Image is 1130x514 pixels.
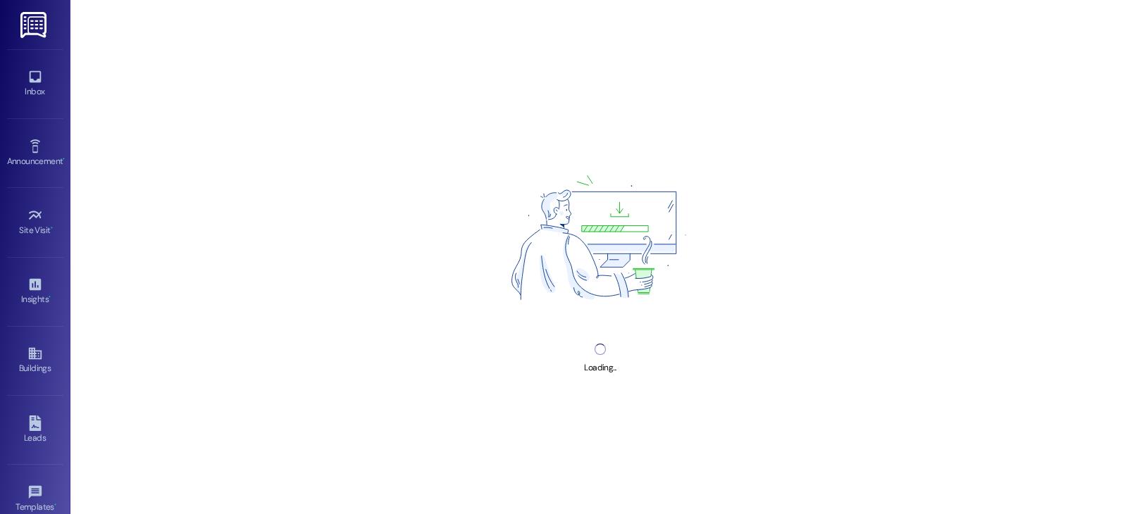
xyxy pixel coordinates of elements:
[63,154,65,164] span: •
[7,272,63,311] a: Insights •
[7,65,63,103] a: Inbox
[584,361,616,375] div: Loading...
[54,500,56,510] span: •
[7,203,63,242] a: Site Visit •
[7,341,63,380] a: Buildings
[51,223,53,233] span: •
[20,12,49,38] img: ResiDesk Logo
[49,292,51,302] span: •
[7,411,63,449] a: Leads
